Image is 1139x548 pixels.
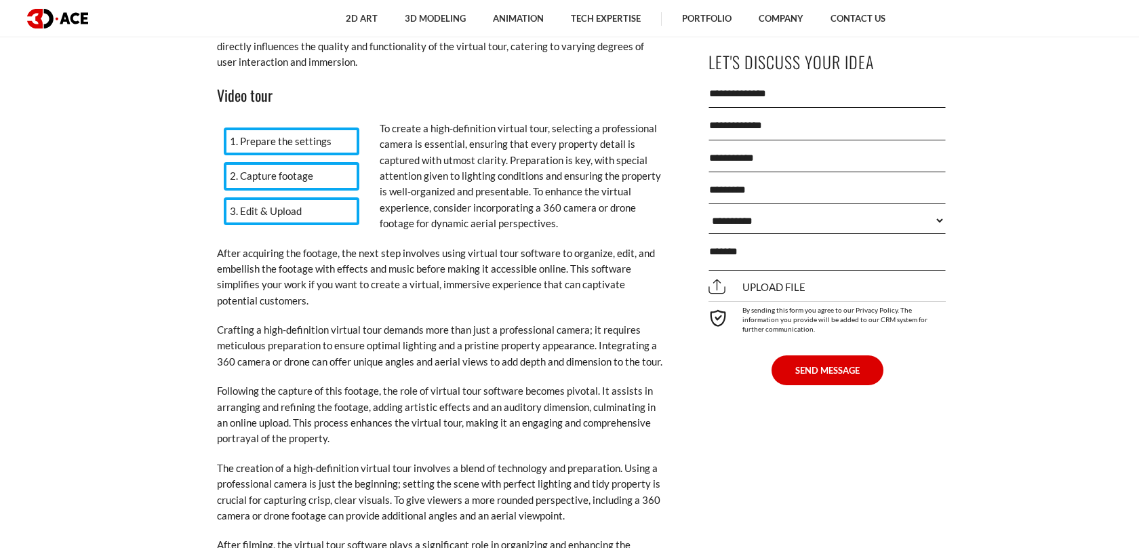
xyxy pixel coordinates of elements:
p: The creation of a high-definition virtual tour involves a blend of technology and preparation. Us... [217,461,664,524]
div: By sending this form you agree to our Privacy Policy. The information you provide will be added t... [708,301,946,334]
p: Following the capture of this footage, the role of virtual tour software becomes pivotal. It assi... [217,383,664,447]
div: 1. Prepare the settings [224,128,359,155]
p: Let's Discuss Your Idea [708,47,946,77]
button: SEND MESSAGE [772,355,883,385]
div: 3. Edit & Upload [224,197,359,225]
p: Crafting a high-definition virtual tour demands more than just a professional camera; it requires... [217,322,664,370]
p: To create a high-definition virtual tour, selecting a professional camera is essential, ensuring ... [217,121,664,232]
img: logo dark [27,9,88,28]
p: After acquiring the footage, the next step involves using virtual tour software to organize, edit... [217,246,664,309]
span: Upload file [708,281,805,293]
h3: Video tour [217,83,664,106]
div: 2. Capture footage [224,162,359,190]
